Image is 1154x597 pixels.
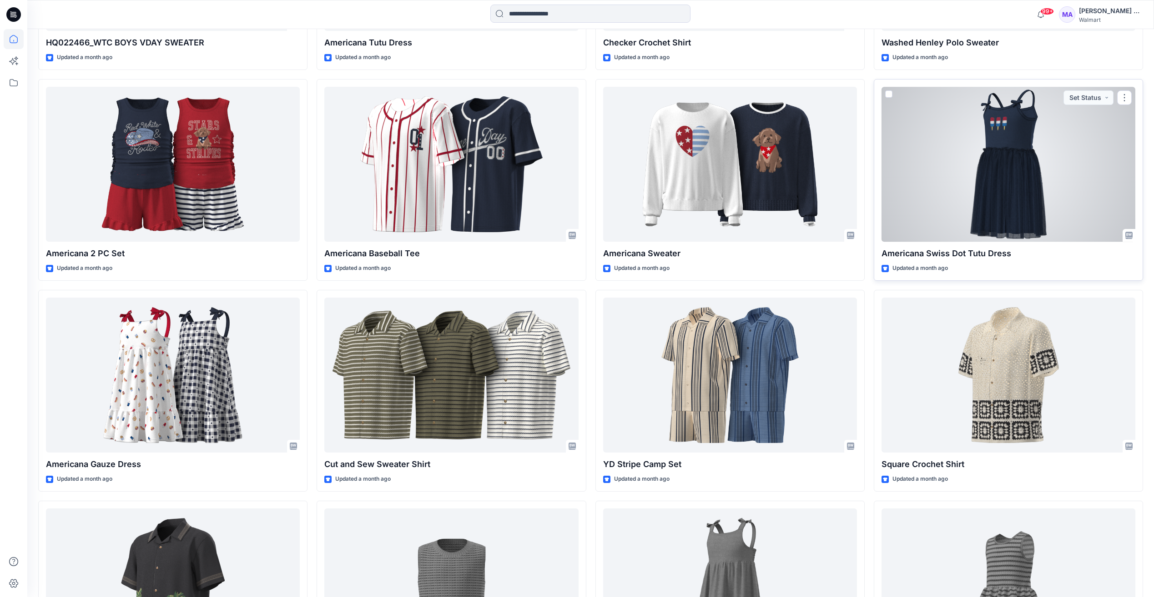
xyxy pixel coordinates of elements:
span: 99+ [1040,8,1054,15]
p: Americana Swiss Dot Tutu Dress [882,247,1135,260]
a: Cut and Sew Sweater Shirt [324,298,578,453]
p: YD Stripe Camp Set [603,458,857,471]
a: YD Stripe Camp Set [603,298,857,453]
p: Updated a month ago [892,53,948,62]
p: Updated a month ago [57,474,112,484]
p: Updated a month ago [614,53,670,62]
p: Updated a month ago [335,53,391,62]
p: Washed Henley Polo Sweater [882,36,1135,49]
div: MA [1059,6,1075,23]
p: Updated a month ago [335,474,391,484]
p: Americana Sweater [603,247,857,260]
p: Americana Baseball Tee [324,247,578,260]
a: Americana Sweater [603,87,857,242]
p: Square Crochet Shirt [882,458,1135,471]
a: Americana Gauze Dress [46,298,300,453]
p: Americana 2 PC Set [46,247,300,260]
p: Americana Gauze Dress [46,458,300,471]
p: Cut and Sew Sweater Shirt [324,458,578,471]
p: Updated a month ago [892,474,948,484]
a: Americana 2 PC Set [46,87,300,242]
p: Checker Crochet Shirt [603,36,857,49]
p: Updated a month ago [57,264,112,273]
a: Square Crochet Shirt [882,298,1135,453]
p: Updated a month ago [335,264,391,273]
p: Updated a month ago [614,264,670,273]
p: Americana Tutu Dress [324,36,578,49]
a: Americana Baseball Tee [324,87,578,242]
p: HQ022466_WTC BOYS VDAY SWEATER [46,36,300,49]
div: [PERSON_NAME] Au-[PERSON_NAME] [1079,5,1143,16]
a: Americana Swiss Dot Tutu Dress [882,87,1135,242]
p: Updated a month ago [892,264,948,273]
p: Updated a month ago [614,474,670,484]
div: Walmart [1079,16,1143,23]
p: Updated a month ago [57,53,112,62]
